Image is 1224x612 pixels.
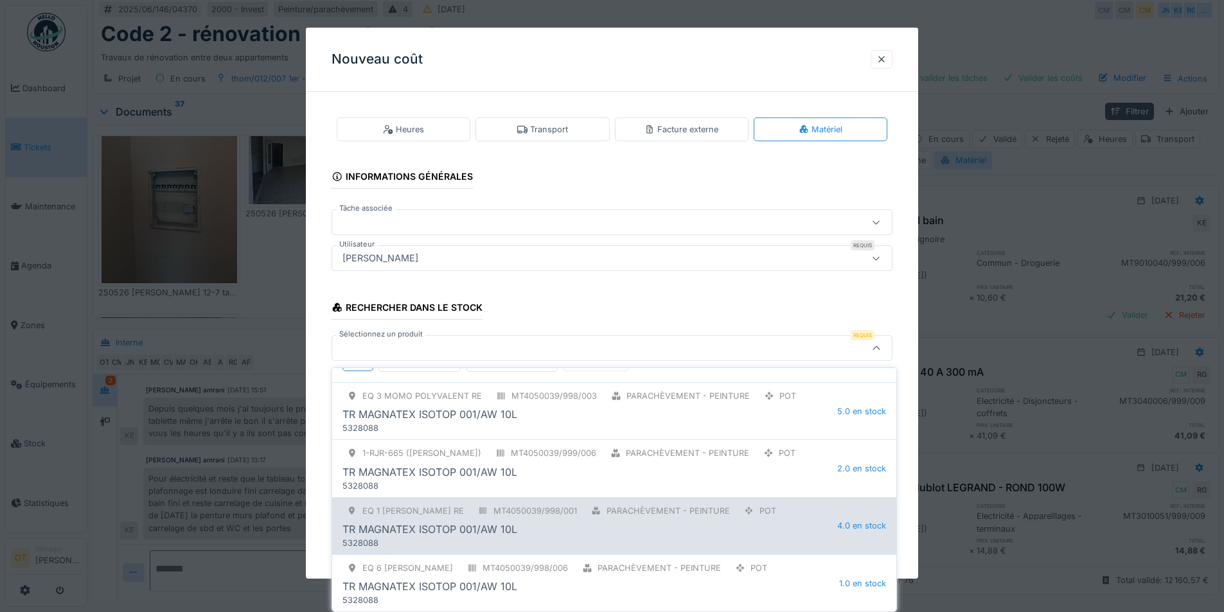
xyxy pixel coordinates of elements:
[851,330,874,340] div: Requis
[337,251,423,265] div: [PERSON_NAME]
[626,390,750,402] div: Parachèvement - Peinture
[362,447,481,459] div: 1-RJR-665 ([PERSON_NAME])
[342,464,517,480] div: TR MAGNATEX ISOTOP 001/AW 10L
[342,521,517,537] div: TR MAGNATEX ISOTOP 001/AW 10L
[837,520,886,532] span: 4.0 en stock
[493,505,577,517] div: MT4050039/998/001
[644,123,718,136] div: Facture externe
[332,298,483,320] div: Rechercher dans le stock
[342,594,832,606] div: 5328088
[779,447,795,459] div: POT
[342,422,832,434] div: 5328088
[750,562,767,574] div: POT
[362,562,453,574] div: Eq 6 [PERSON_NAME]
[799,123,842,136] div: Matériel
[332,51,423,67] h3: Nouveau coût
[337,329,425,340] label: Sélectionnez un produit
[362,505,464,517] div: Eq 1 [PERSON_NAME] RE
[337,239,377,250] label: Utilisateur
[342,537,832,549] div: 5328088
[837,405,886,417] span: 5.0 en stock
[759,505,776,517] div: POT
[626,447,749,459] div: Parachèvement - Peinture
[851,240,874,250] div: Requis
[511,390,597,402] div: MT4050039/998/003
[383,123,424,136] div: Heures
[342,579,517,594] div: TR MAGNATEX ISOTOP 001/AW 10L
[607,505,730,517] div: Parachèvement - Peinture
[517,123,568,136] div: Transport
[337,203,395,214] label: Tâche associée
[779,390,796,402] div: POT
[598,562,721,574] div: Parachèvement - Peinture
[483,562,568,574] div: MT4050039/998/006
[839,577,886,590] span: 1.0 en stock
[837,462,886,475] span: 2.0 en stock
[342,407,517,422] div: TR MAGNATEX ISOTOP 001/AW 10L
[362,390,482,402] div: Eq 3 Momo polyvalent RE
[511,447,596,459] div: MT4050039/999/006
[332,167,473,189] div: Informations générales
[342,480,832,492] div: 5328088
